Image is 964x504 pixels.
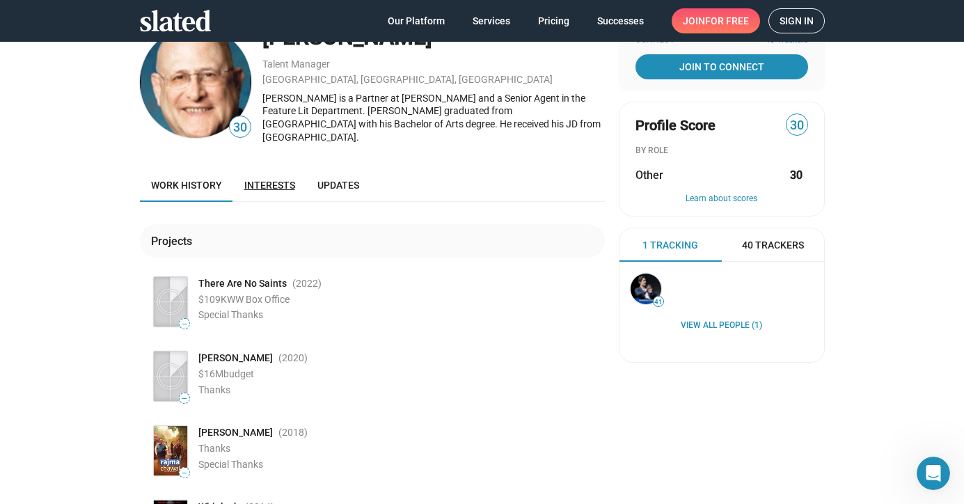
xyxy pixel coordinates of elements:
[586,8,655,33] a: Successes
[317,180,359,191] span: Updates
[681,320,762,331] a: View all People (1)
[227,294,290,305] span: WW Box Office
[278,426,308,439] span: (2018 )
[262,92,605,143] div: [PERSON_NAME] is a Partner at [PERSON_NAME] and a Senior Agent in the Feature Lit Department. [PE...
[230,118,251,137] span: 30
[306,168,370,202] a: Updates
[154,426,187,475] img: Poster: Rajma Chawal
[635,116,716,135] span: Profile Score
[473,8,510,33] span: Services
[635,194,808,205] button: Learn about scores
[292,277,322,290] span: (2022 )
[672,8,760,33] a: Joinfor free
[642,239,698,252] span: 1 Tracking
[768,8,825,33] a: Sign in
[244,180,295,191] span: Interests
[262,74,553,85] a: [GEOGRAPHIC_DATA], [GEOGRAPHIC_DATA], [GEOGRAPHIC_DATA]
[180,469,189,477] span: —
[780,9,814,33] span: Sign in
[198,443,230,454] span: Thanks
[377,8,456,33] a: Our Platform
[198,368,223,379] span: $16M
[198,459,263,470] span: Special Thanks
[140,168,233,202] a: Work history
[742,239,804,252] span: 40 Trackers
[198,277,287,290] span: There Are No Saints
[538,8,569,33] span: Pricing
[140,26,251,138] img: Frank Wuliger
[223,368,254,379] span: budget
[198,426,273,439] span: [PERSON_NAME]
[151,180,222,191] span: Work history
[198,384,230,395] span: Thanks
[683,8,749,33] span: Join
[635,54,808,79] a: Join To Connect
[154,277,187,326] img: Poster: There Are No Saints
[233,168,306,202] a: Interests
[388,8,445,33] span: Our Platform
[631,274,661,304] img: Stephan Paternot
[654,298,663,306] span: 41
[180,320,189,328] span: —
[527,8,580,33] a: Pricing
[154,352,187,401] img: Poster: Sergio
[278,352,308,365] span: (2020 )
[917,457,950,490] iframe: Intercom live chat
[787,116,807,135] span: 30
[198,294,227,305] span: $109K
[198,352,273,365] span: [PERSON_NAME]
[180,395,189,402] span: —
[151,234,198,249] div: Projects
[790,168,803,182] strong: 30
[597,8,644,33] span: Successes
[705,8,749,33] span: for free
[635,168,663,182] span: Other
[638,54,805,79] span: Join To Connect
[635,145,808,157] div: BY ROLE
[461,8,521,33] a: Services
[262,58,330,70] a: Talent Manager
[198,309,263,320] span: Special Thanks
